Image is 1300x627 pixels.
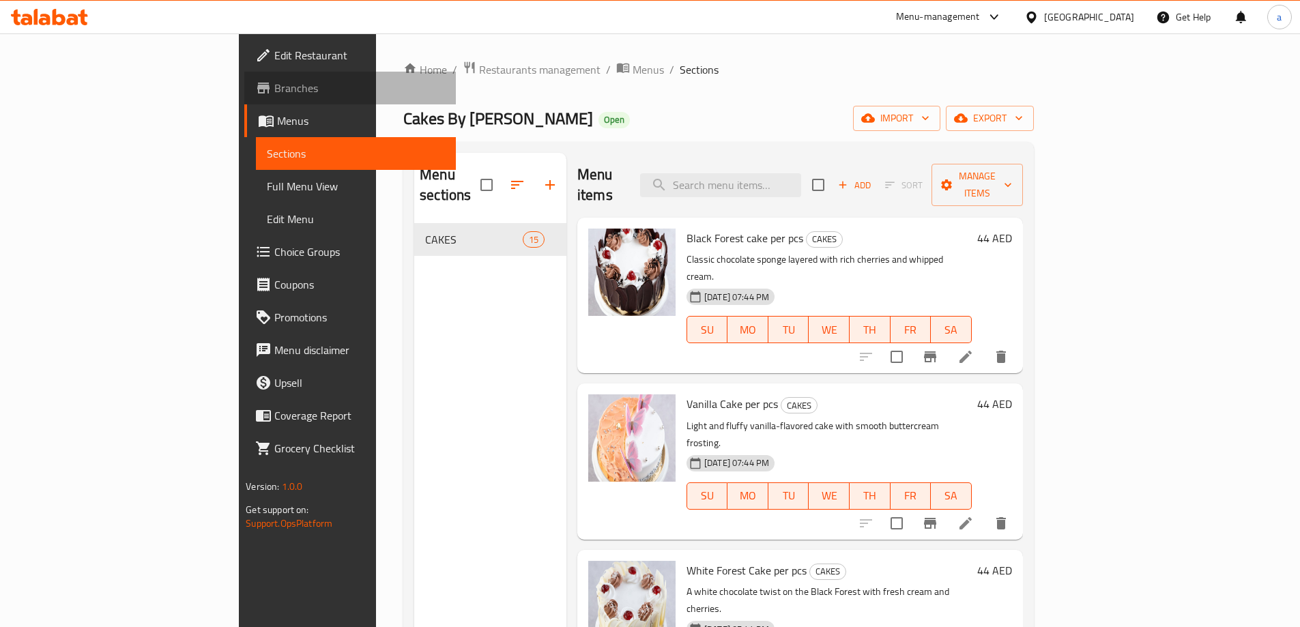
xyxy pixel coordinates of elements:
[588,394,676,482] img: Vanilla Cake per pcs
[774,320,804,340] span: TU
[957,515,974,531] a: Edit menu item
[985,340,1017,373] button: delete
[810,564,846,579] span: CAKES
[896,9,980,25] div: Menu-management
[855,486,885,506] span: TH
[244,334,456,366] a: Menu disclaimer
[282,478,303,495] span: 1.0.0
[896,486,926,506] span: FR
[534,169,566,201] button: Add section
[244,268,456,301] a: Coupons
[687,251,972,285] p: Classic chocolate sponge layered with rich cherries and whipped cream.
[727,316,768,343] button: MO
[523,233,544,246] span: 15
[876,175,931,196] span: Select section first
[244,104,456,137] a: Menus
[977,229,1012,248] h6: 44 AED
[244,399,456,432] a: Coverage Report
[936,320,966,340] span: SA
[277,113,445,129] span: Menus
[693,486,722,506] span: SU
[256,170,456,203] a: Full Menu View
[809,564,846,580] div: CAKES
[523,231,545,248] div: items
[680,61,719,78] span: Sections
[931,164,1023,206] button: Manage items
[882,342,911,371] span: Select to update
[501,169,534,201] span: Sort sections
[768,316,809,343] button: TU
[914,340,947,373] button: Branch-specific-item
[855,320,885,340] span: TH
[768,482,809,510] button: TU
[246,501,308,519] span: Get support on:
[687,418,972,452] p: Light and fluffy vanilla-flavored cake with smooth buttercream frosting.
[836,177,873,193] span: Add
[479,61,601,78] span: Restaurants management
[733,486,763,506] span: MO
[806,231,843,248] div: CAKES
[833,175,876,196] button: Add
[274,276,445,293] span: Coupons
[804,171,833,199] span: Select section
[577,164,624,205] h2: Menu items
[850,482,891,510] button: TH
[891,316,931,343] button: FR
[942,168,1012,202] span: Manage items
[606,61,611,78] li: /
[896,320,926,340] span: FR
[1044,10,1134,25] div: [GEOGRAPHIC_DATA]
[687,583,972,617] p: A white chocolate twist on the Black Forest with fresh cream and cherries.
[977,561,1012,580] h6: 44 AED
[274,47,445,63] span: Edit Restaurant
[244,235,456,268] a: Choice Groups
[809,316,850,343] button: WE
[403,103,593,134] span: Cakes By [PERSON_NAME]
[781,397,818,413] div: CAKES
[931,316,972,343] button: SA
[472,171,501,199] span: Select all sections
[914,507,947,540] button: Branch-specific-item
[244,39,456,72] a: Edit Restaurant
[931,482,972,510] button: SA
[425,231,523,248] span: CAKES
[640,173,801,197] input: search
[414,218,566,261] nav: Menu sections
[403,61,1034,78] nav: breadcrumb
[588,229,676,316] img: Black Forest cake per pcs
[274,244,445,260] span: Choice Groups
[267,178,445,194] span: Full Menu View
[774,486,804,506] span: TU
[616,61,664,78] a: Menus
[1277,10,1282,25] span: a
[244,72,456,104] a: Branches
[864,110,929,127] span: import
[699,456,775,469] span: [DATE] 07:44 PM
[853,106,940,131] button: import
[256,203,456,235] a: Edit Menu
[882,509,911,538] span: Select to update
[687,394,778,414] span: Vanilla Cake per pcs
[274,309,445,325] span: Promotions
[809,482,850,510] button: WE
[936,486,966,506] span: SA
[267,211,445,227] span: Edit Menu
[246,514,332,532] a: Support.OpsPlatform
[274,440,445,456] span: Grocery Checklist
[977,394,1012,413] h6: 44 AED
[414,223,566,256] div: CAKES15
[693,320,722,340] span: SU
[957,110,1023,127] span: export
[244,301,456,334] a: Promotions
[274,407,445,424] span: Coverage Report
[274,80,445,96] span: Branches
[267,145,445,162] span: Sections
[598,112,630,128] div: Open
[727,482,768,510] button: MO
[850,316,891,343] button: TH
[814,486,844,506] span: WE
[246,478,279,495] span: Version:
[985,507,1017,540] button: delete
[274,375,445,391] span: Upsell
